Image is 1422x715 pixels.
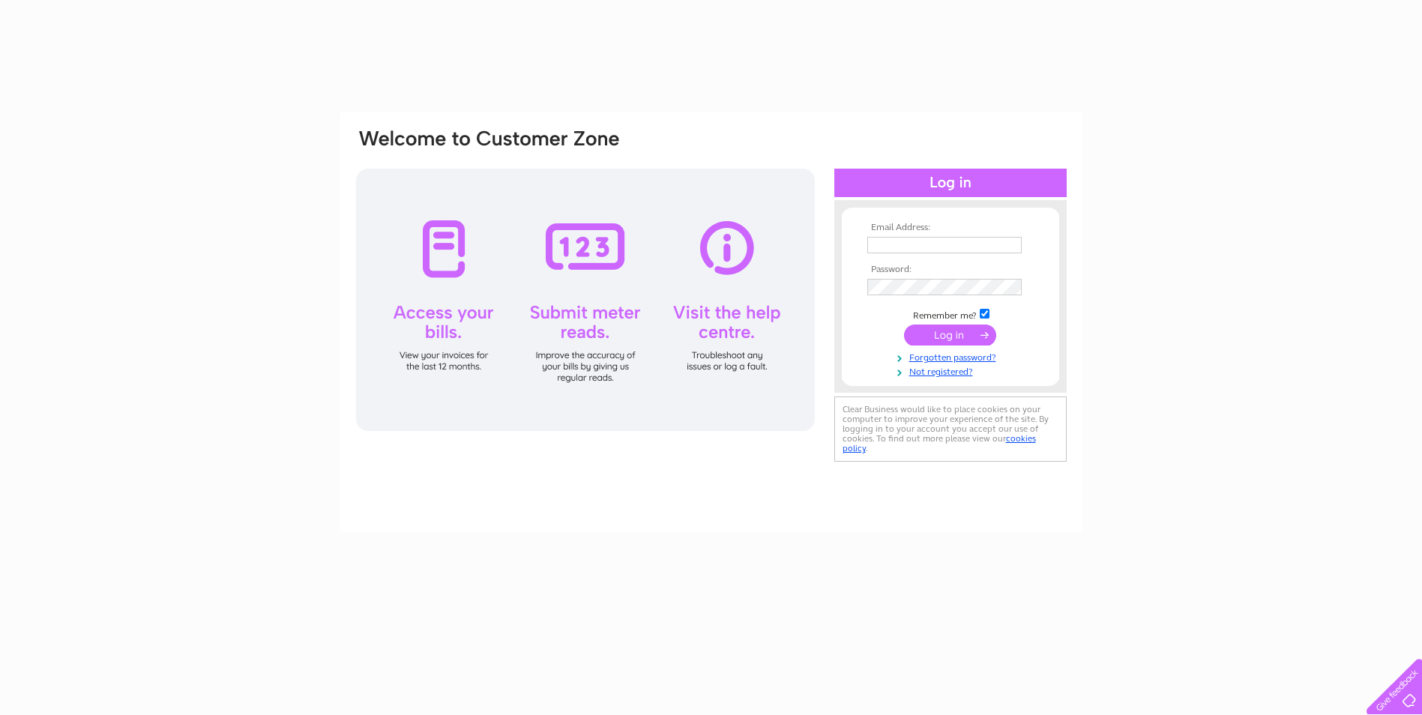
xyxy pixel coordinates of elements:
[904,325,996,346] input: Submit
[834,396,1067,462] div: Clear Business would like to place cookies on your computer to improve your experience of the sit...
[867,349,1037,363] a: Forgotten password?
[843,433,1036,453] a: cookies policy
[864,307,1037,322] td: Remember me?
[864,223,1037,233] th: Email Address:
[864,265,1037,275] th: Password:
[867,363,1037,378] a: Not registered?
